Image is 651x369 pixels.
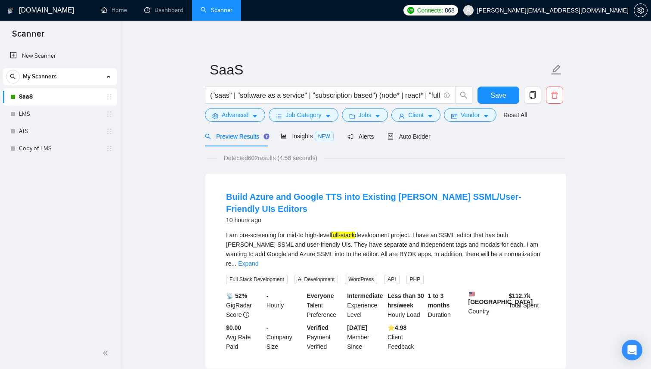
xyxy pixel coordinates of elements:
span: holder [106,128,113,135]
span: idcard [451,113,457,119]
div: GigRadar Score [224,291,265,319]
span: search [205,133,211,140]
div: Experience Level [345,291,386,319]
input: Search Freelance Jobs... [210,90,440,101]
span: Vendor [461,110,480,120]
div: Duration [426,291,467,319]
span: user [399,113,405,119]
span: setting [212,113,218,119]
span: API [384,275,399,284]
span: Scanner [5,28,51,46]
span: holder [106,145,113,152]
b: Less than 30 hrs/week [387,292,424,309]
a: LMS [19,105,101,123]
span: NEW [315,132,334,141]
span: Jobs [359,110,372,120]
div: Payment Verified [305,323,346,351]
a: Reset All [503,110,527,120]
div: Client Feedback [386,323,426,351]
span: delete [546,91,563,99]
div: Country [467,291,507,319]
span: caret-down [483,113,489,119]
button: settingAdvancedcaret-down [205,108,265,122]
span: search [6,74,19,80]
span: area-chart [281,133,287,139]
b: 1 to 3 months [428,292,450,309]
span: notification [347,133,353,140]
span: AI Development [294,275,338,284]
b: $0.00 [226,324,241,331]
button: copy [524,87,541,104]
a: setting [634,7,648,14]
button: setting [634,3,648,17]
span: Job Category [285,110,321,120]
a: Expand [238,260,258,267]
span: Client [408,110,424,120]
b: - [267,292,269,299]
b: 📡 52% [226,292,247,299]
span: Detected 602 results (4.58 seconds) [218,153,323,163]
b: Intermediate [347,292,383,299]
b: $ 112.7k [508,292,530,299]
span: Alerts [347,133,374,140]
button: barsJob Categorycaret-down [269,108,338,122]
span: PHP [406,275,424,284]
b: ⭐️ 4.98 [387,324,406,331]
span: caret-down [325,113,331,119]
span: caret-down [375,113,381,119]
span: holder [106,93,113,100]
span: edit [551,64,562,75]
div: Member Since [345,323,386,351]
span: Full Stack Development [226,275,288,284]
span: Save [490,90,506,101]
a: Build Azure and Google TTS into Existing [PERSON_NAME] SSML/User-Friendly UIs Editors [226,192,521,214]
b: [GEOGRAPHIC_DATA] [468,291,533,305]
button: delete [546,87,563,104]
img: 🇺🇸 [469,291,475,297]
button: search [6,70,20,84]
mark: full-stack [331,232,355,239]
img: logo [7,4,13,18]
button: Save [477,87,519,104]
span: double-left [102,349,111,357]
a: SaaS [19,88,101,105]
b: Verified [307,324,329,331]
span: bars [276,113,282,119]
a: searchScanner [201,6,232,14]
span: search [456,91,472,99]
div: Company Size [265,323,305,351]
span: info-circle [243,312,249,318]
span: caret-down [252,113,258,119]
div: Total Spent [507,291,547,319]
span: holder [106,111,113,118]
span: Insights [281,133,333,140]
span: folder [349,113,355,119]
div: Open Intercom Messenger [622,340,642,360]
img: upwork-logo.png [407,7,414,14]
a: ATS [19,123,101,140]
button: folderJobscaret-down [342,108,388,122]
span: copy [524,91,541,99]
span: robot [387,133,394,140]
span: Auto Bidder [387,133,430,140]
div: Hourly [265,291,305,319]
button: idcardVendorcaret-down [444,108,496,122]
input: Scanner name... [210,59,549,81]
a: New Scanner [10,47,110,65]
div: Talent Preference [305,291,346,319]
span: My Scanners [23,68,57,85]
span: Preview Results [205,133,267,140]
div: Avg Rate Paid [224,323,265,351]
b: [DATE] [347,324,367,331]
span: Advanced [222,110,248,120]
a: homeHome [101,6,127,14]
span: user [465,7,471,13]
span: caret-down [427,113,433,119]
div: Tooltip anchor [263,133,270,140]
span: ... [231,260,236,267]
span: WordPress [345,275,377,284]
b: - [267,324,269,331]
li: New Scanner [3,47,117,65]
span: info-circle [444,93,449,98]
